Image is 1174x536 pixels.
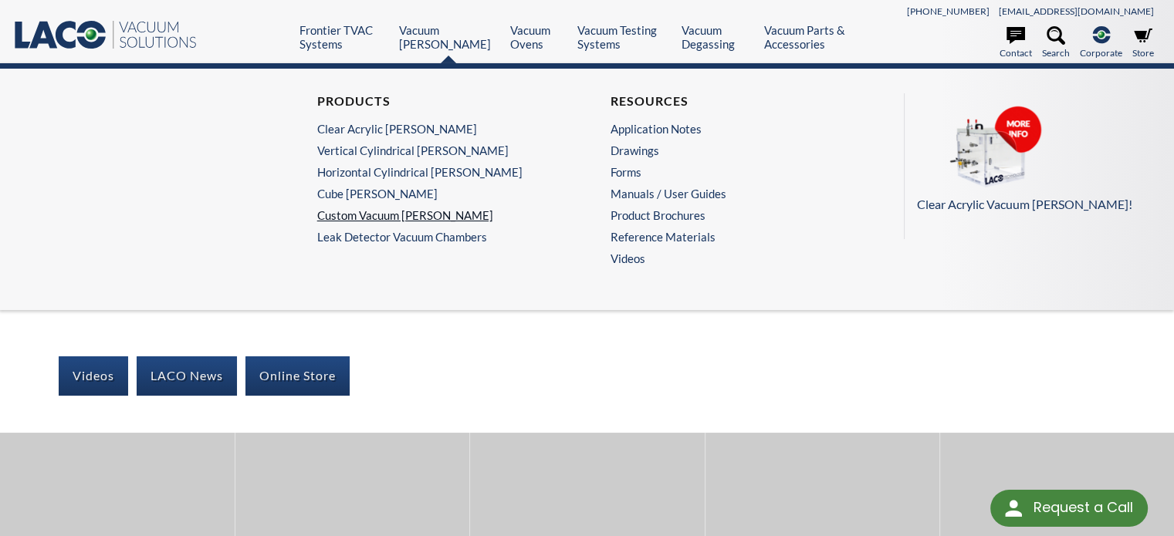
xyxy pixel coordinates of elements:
a: Clear Acrylic Vacuum [PERSON_NAME]! [917,106,1150,214]
a: Custom Vacuum [PERSON_NAME] [317,208,556,222]
a: Vacuum Parts & Accessories [764,23,871,51]
a: Cube [PERSON_NAME] [317,187,556,201]
a: [EMAIL_ADDRESS][DOMAIN_NAME] [999,5,1154,17]
a: Reference Materials [611,230,849,244]
a: Search [1042,26,1070,60]
a: Horizontal Cylindrical [PERSON_NAME] [317,165,556,179]
img: round button [1001,496,1026,521]
a: Manuals / User Guides [611,187,849,201]
a: Leak Detector Vacuum Chambers [317,230,563,244]
img: CHAMBERS.png [917,106,1071,192]
a: Application Notes [611,122,849,136]
h4: Products [317,93,556,110]
a: Vacuum Degassing [682,23,753,51]
a: [PHONE_NUMBER] [907,5,990,17]
a: Clear Acrylic [PERSON_NAME] [317,122,556,136]
h4: Resources [611,93,849,110]
a: Forms [611,165,849,179]
span: Corporate [1080,46,1122,60]
div: Request a Call [990,490,1148,527]
a: Product Brochures [611,208,849,222]
a: Vacuum Testing Systems [577,23,670,51]
a: Videos [59,356,128,395]
a: Drawings [611,143,849,157]
a: Frontier TVAC Systems [299,23,387,51]
p: Clear Acrylic Vacuum [PERSON_NAME]! [917,194,1150,214]
a: LACO News [137,356,237,395]
a: Videos [611,251,857,265]
a: Vacuum Ovens [510,23,566,51]
div: Request a Call [1033,490,1132,525]
a: Vacuum [PERSON_NAME] [399,23,499,51]
a: Store [1132,26,1154,60]
a: Online Store [245,356,350,395]
a: Vertical Cylindrical [PERSON_NAME] [317,143,556,157]
a: Contact [1000,26,1032,60]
